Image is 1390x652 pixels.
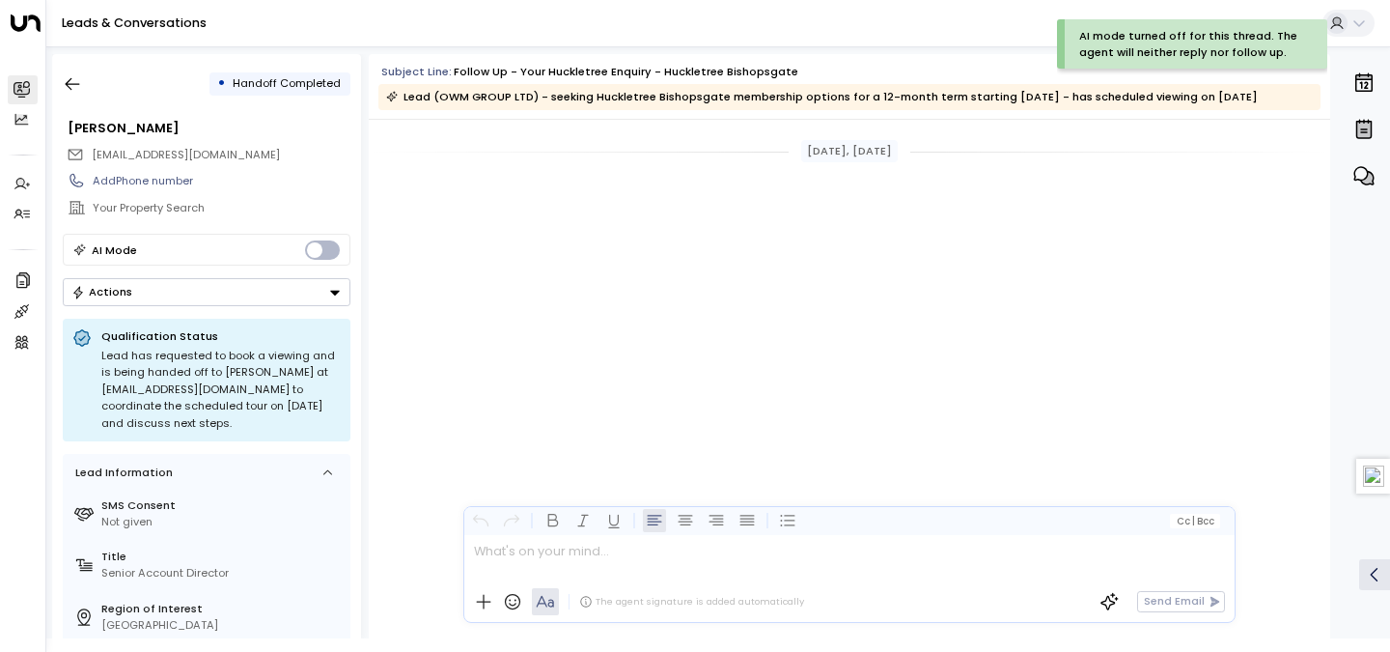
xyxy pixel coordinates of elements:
div: [PERSON_NAME] [68,119,349,137]
div: • [217,70,226,98]
div: Senior Account Director [101,565,344,581]
a: Leads & Conversations [62,14,207,31]
div: [GEOGRAPHIC_DATA] [101,617,344,634]
label: Region of Interest [101,601,344,617]
div: Actions [71,285,132,298]
label: Title [101,549,344,565]
span: | [1192,516,1195,526]
div: AddPhone number [93,173,349,189]
div: AI Mode [92,241,137,260]
div: Your Property Search [93,200,349,216]
button: Undo [469,509,492,532]
div: Lead (OWM GROUP LTD) - seeking Huckletree Bishopsgate membership options for a 12-month term star... [386,87,1259,106]
div: [DATE], [DATE] [801,140,899,162]
span: Cc Bcc [1177,516,1214,526]
span: [EMAIL_ADDRESS][DOMAIN_NAME] [92,147,280,162]
div: Button group with a nested menu [63,278,350,306]
div: Lead has requested to book a viewing and is being handed off to [PERSON_NAME] at [EMAIL_ADDRESS][... [101,348,341,433]
div: The agent signature is added automatically [579,595,804,609]
button: Cc|Bcc [1170,514,1220,528]
div: Lead Information [69,465,173,481]
button: Redo [500,509,523,532]
div: Follow up - Your Huckletree Enquiry - Huckletree Bishopsgate [454,64,798,80]
label: SMS Consent [101,497,344,514]
div: Not given [101,514,344,530]
span: Subject Line: [381,64,452,79]
span: Handoff Completed [233,75,341,91]
p: Qualification Status [101,328,341,344]
div: AI mode turned off for this thread. The agent will neither reply nor follow up. [1079,28,1298,61]
span: info@yourpropertysearch.co.uk [92,147,280,163]
button: Actions [63,278,350,306]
